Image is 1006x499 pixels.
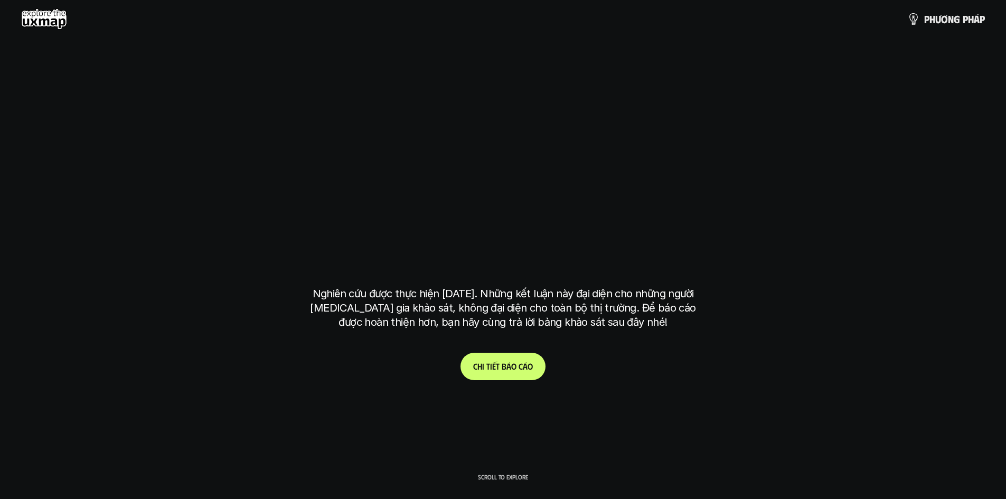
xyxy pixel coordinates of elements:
span: h [968,13,974,25]
span: p [963,13,968,25]
span: ư [935,13,941,25]
span: g [954,13,960,25]
span: o [511,361,516,371]
span: h [477,361,482,371]
span: ế [492,361,496,371]
span: b [502,361,506,371]
span: n [948,13,954,25]
span: p [980,13,985,25]
span: t [486,361,490,371]
p: Nghiên cứu được thực hiện [DATE]. Những kết luận này đại diện cho những người [MEDICAL_DATA] gia ... [305,287,701,329]
span: C [473,361,477,371]
h1: tại [GEOGRAPHIC_DATA] [315,231,691,276]
span: i [490,361,492,371]
span: c [519,361,523,371]
span: t [496,361,500,371]
span: h [929,13,935,25]
a: Chitiếtbáocáo [460,353,546,380]
p: Scroll to explore [478,473,528,481]
a: phươngpháp [907,8,985,30]
span: á [506,361,511,371]
span: o [528,361,533,371]
span: i [482,361,484,371]
span: ơ [941,13,948,25]
h1: phạm vi công việc của [311,148,696,192]
span: á [974,13,980,25]
span: p [924,13,929,25]
span: á [523,361,528,371]
h6: Kết quả nghiên cứu [467,122,547,134]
